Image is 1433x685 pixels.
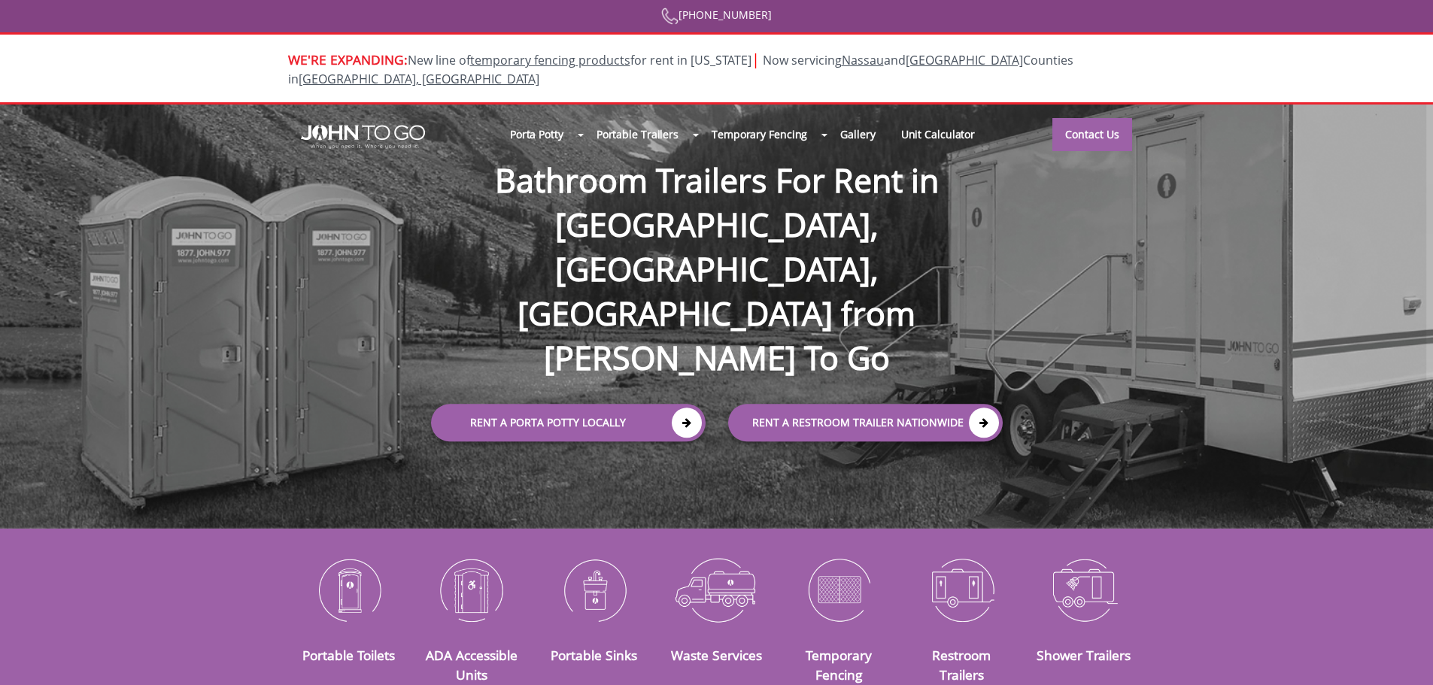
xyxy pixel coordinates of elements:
[671,646,762,664] a: Waste Services
[932,646,991,683] a: Restroom Trailers
[906,52,1023,68] a: [GEOGRAPHIC_DATA]
[416,110,1018,380] h1: Bathroom Trailers For Rent in [GEOGRAPHIC_DATA], [GEOGRAPHIC_DATA], [GEOGRAPHIC_DATA] from [PERSO...
[751,49,760,69] span: |
[431,404,706,441] a: Rent a Porta Potty Locally
[666,550,767,629] img: Waste-Services-icon_N.png
[888,118,988,150] a: Unit Calculator
[497,118,576,150] a: Porta Potty
[288,52,1073,87] span: New line of for rent in [US_STATE]
[827,118,888,150] a: Gallery
[299,71,539,87] a: [GEOGRAPHIC_DATA], [GEOGRAPHIC_DATA]
[661,8,772,22] a: [PHONE_NUMBER]
[288,52,1073,87] span: Now servicing and Counties in
[421,550,521,629] img: ADA-Accessible-Units-icon_N.png
[699,118,820,150] a: Temporary Fencing
[1052,118,1132,151] a: Contact Us
[544,550,644,629] img: Portable-Sinks-icon_N.png
[806,646,872,683] a: Temporary Fencing
[551,646,637,664] a: Portable Sinks
[301,125,425,149] img: JOHN to go
[789,550,889,629] img: Temporary-Fencing-cion_N.png
[584,118,691,150] a: Portable Trailers
[288,50,408,68] span: WE'RE EXPANDING:
[1037,646,1131,664] a: Shower Trailers
[1034,550,1134,629] img: Shower-Trailers-icon_N.png
[299,550,399,629] img: Portable-Toilets-icon_N.png
[842,52,884,68] a: Nassau
[912,550,1012,629] img: Restroom-Trailers-icon_N.png
[426,646,518,683] a: ADA Accessible Units
[302,646,395,664] a: Portable Toilets
[728,404,1003,441] a: rent a RESTROOM TRAILER Nationwide
[470,52,630,68] a: temporary fencing products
